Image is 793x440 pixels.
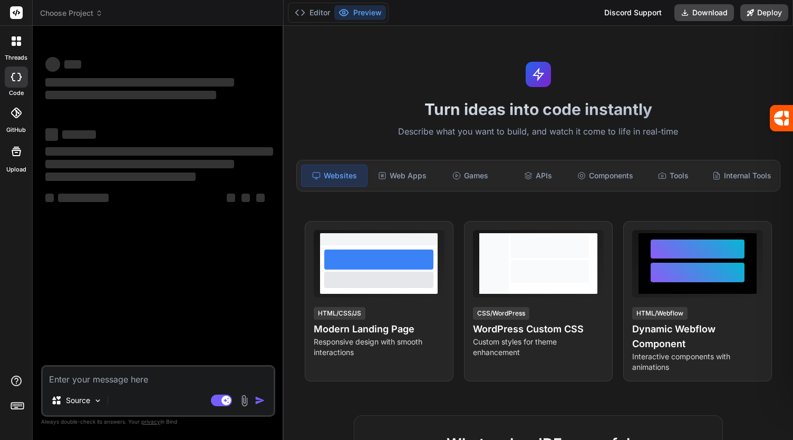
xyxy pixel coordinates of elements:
[290,125,787,139] p: Describe what you want to build, and watch it come to life in real-time
[6,126,26,135] label: GitHub
[641,165,706,187] div: Tools
[632,322,763,351] h4: Dynamic Webflow Component
[241,194,250,202] span: ‌
[45,173,196,181] span: ‌
[314,322,444,337] h4: Modern Landing Page
[290,100,787,119] h1: Turn ideas into code instantly
[6,165,26,174] label: Upload
[45,128,58,141] span: ‌
[473,307,529,320] div: CSS/WordPress
[334,5,386,20] button: Preview
[45,78,234,87] span: ‌
[41,417,275,427] p: Always double-check its answers. Your in Bind
[227,194,235,202] span: ‌
[573,165,638,187] div: Components
[9,89,24,98] label: code
[473,322,604,337] h4: WordPress Custom CSS
[291,5,334,20] button: Editor
[473,337,604,358] p: Custom styles for theme enhancement
[141,418,160,425] span: privacy
[238,395,250,407] img: attachment
[93,396,102,405] img: Pick Models
[5,53,27,62] label: threads
[64,60,81,69] span: ‌
[45,160,234,168] span: ‌
[598,4,668,21] div: Discord Support
[632,307,688,320] div: HTML/Webflow
[301,165,368,187] div: Websites
[438,165,503,187] div: Games
[45,194,54,202] span: ‌
[45,147,273,156] span: ‌
[45,57,60,72] span: ‌
[256,194,265,202] span: ‌
[505,165,570,187] div: APIs
[314,307,365,320] div: HTML/CSS/JS
[58,194,109,202] span: ‌
[255,395,265,406] img: icon
[66,395,90,406] p: Source
[370,165,435,187] div: Web Apps
[40,8,103,18] span: Choose Project
[632,351,763,372] p: Interactive components with animations
[45,91,216,99] span: ‌
[674,4,734,21] button: Download
[62,130,96,139] span: ‌
[708,165,776,187] div: Internal Tools
[740,4,788,21] button: Deploy
[314,337,444,358] p: Responsive design with smooth interactions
